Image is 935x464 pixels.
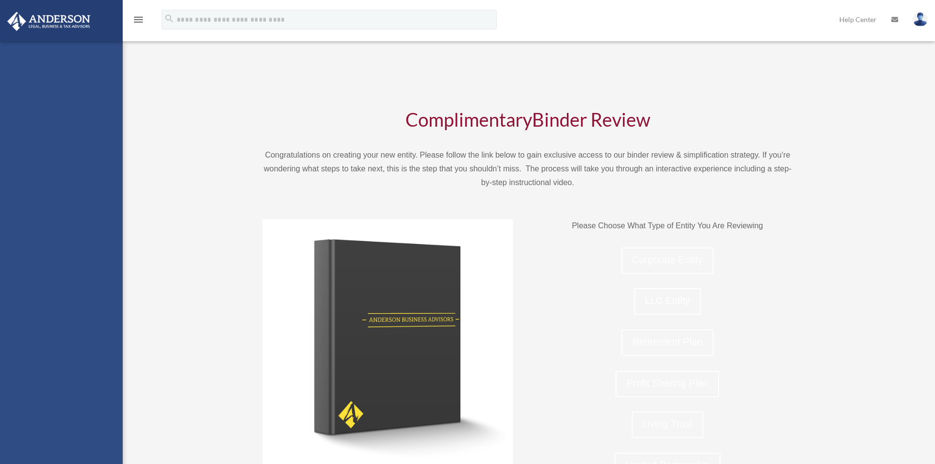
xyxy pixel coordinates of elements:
[133,14,144,26] i: menu
[621,247,714,274] a: Corporate Entity
[133,17,144,26] a: menu
[263,148,793,190] p: Congratulations on creating your new entity. Please follow the link below to gain exclusive acces...
[4,12,93,31] img: Anderson Advisors Platinum Portal
[405,108,532,131] span: Complimentary
[615,371,719,397] a: Profit Sharing Plan
[164,13,175,24] i: search
[532,108,650,131] span: Binder Review
[632,411,703,438] a: Living Trust
[621,329,713,356] a: Retirement Plan
[634,288,701,315] a: LLC Entity
[542,219,793,233] p: Please Choose What Type of Entity You Are Reviewing
[913,12,928,27] img: User Pic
